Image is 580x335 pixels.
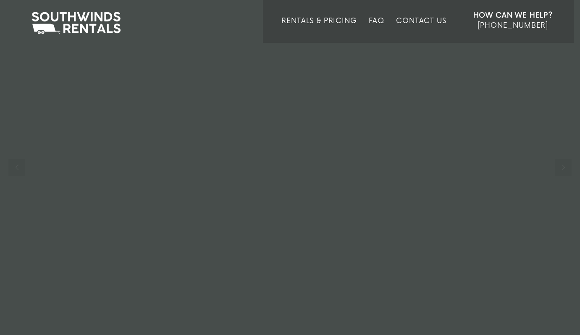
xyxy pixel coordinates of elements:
[396,17,446,43] a: Contact Us
[27,10,125,36] img: Southwinds Rentals Logo
[473,10,553,37] a: How Can We Help? [PHONE_NUMBER]
[473,11,553,20] strong: How Can We Help?
[478,21,548,30] span: [PHONE_NUMBER]
[281,17,357,43] a: Rentals & Pricing
[369,17,385,43] a: FAQ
